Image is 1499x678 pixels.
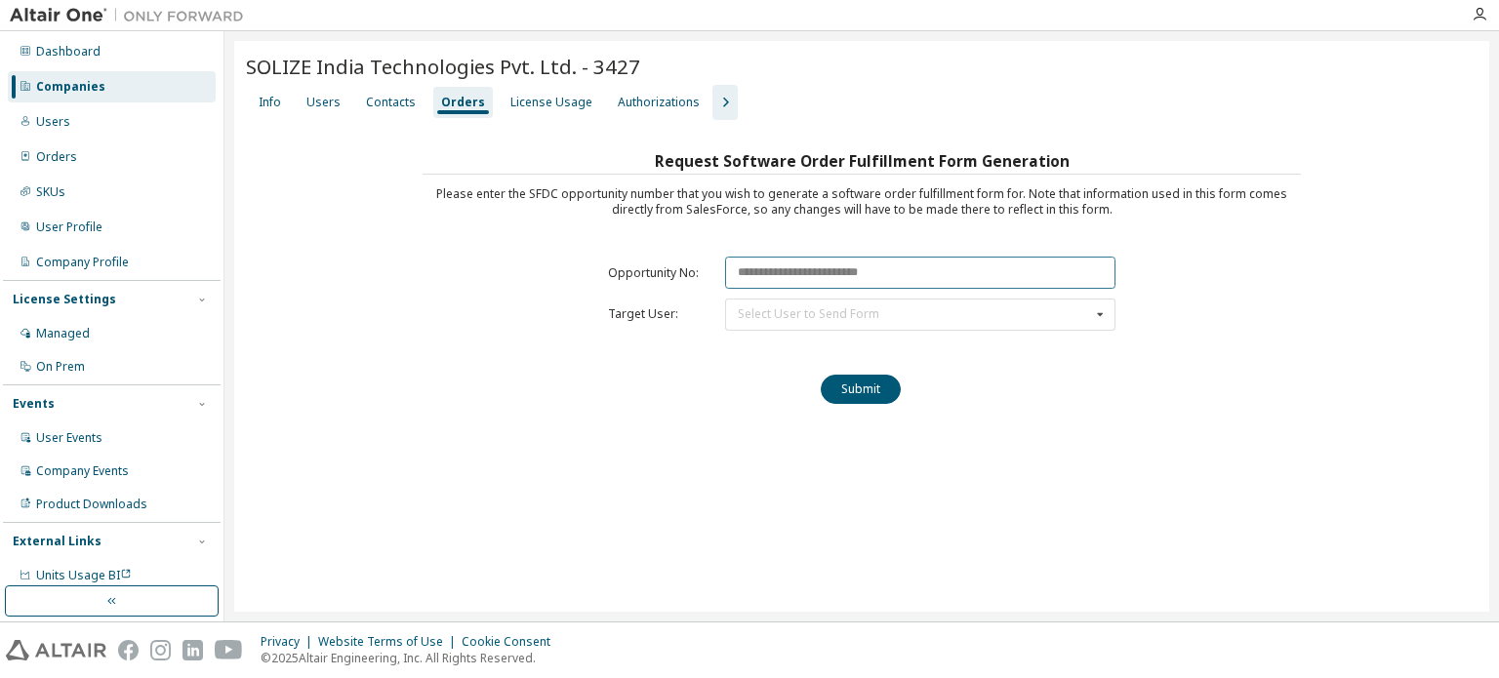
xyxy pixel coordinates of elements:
[441,95,485,110] div: Orders
[261,634,318,650] div: Privacy
[36,114,70,130] div: Users
[36,79,105,95] div: Companies
[423,147,1301,175] h3: Request Software Order Fulfillment Form Generation
[608,299,715,331] td: Target User:
[118,640,139,660] img: facebook.svg
[821,375,901,404] button: Submit
[36,567,132,583] span: Units Usage BI
[510,95,592,110] div: License Usage
[36,497,147,512] div: Product Downloads
[36,463,129,479] div: Company Events
[13,534,101,549] div: External Links
[318,634,462,650] div: Website Terms of Use
[36,219,102,235] div: User Profile
[6,640,106,660] img: altair_logo.svg
[10,6,254,25] img: Altair One
[36,359,85,375] div: On Prem
[36,44,101,60] div: Dashboard
[366,95,416,110] div: Contacts
[608,257,715,289] td: Opportunity No:
[738,308,879,320] div: Select User to Send Form
[215,640,243,660] img: youtube.svg
[36,430,102,446] div: User Events
[423,147,1301,419] div: Please enter the SFDC opportunity number that you wish to generate a software order fulfillment f...
[13,292,116,307] div: License Settings
[36,255,129,270] div: Company Profile
[306,95,341,110] div: Users
[618,95,700,110] div: Authorizations
[259,95,281,110] div: Info
[462,634,562,650] div: Cookie Consent
[36,184,65,200] div: SKUs
[246,53,640,80] span: SOLIZE India Technologies Pvt. Ltd. - 3427
[261,650,562,666] p: © 2025 Altair Engineering, Inc. All Rights Reserved.
[13,396,55,412] div: Events
[36,326,90,341] div: Managed
[182,640,203,660] img: linkedin.svg
[150,640,171,660] img: instagram.svg
[36,149,77,165] div: Orders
